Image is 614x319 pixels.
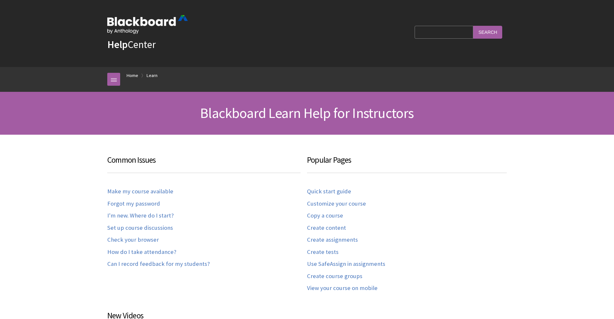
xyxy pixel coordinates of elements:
[107,38,128,51] strong: Help
[127,72,138,80] a: Home
[107,212,174,219] a: I'm new. Where do I start?
[307,188,351,195] a: Quick start guide
[107,248,176,256] a: How do I take attendance?
[107,38,156,51] a: HelpCenter
[307,212,343,219] a: Copy a course
[147,72,158,80] a: Learn
[107,224,173,232] a: Set up course discussions
[307,285,378,292] a: View your course on mobile
[200,104,414,122] span: Blackboard Learn Help for Instructors
[107,236,159,244] a: Check your browser
[307,200,366,208] a: Customize your course
[307,154,507,173] h3: Popular Pages
[307,236,358,244] a: Create assignments
[307,224,346,232] a: Create content
[307,260,385,268] a: Use SafeAssign in assignments
[107,200,160,208] a: Forgot my password
[107,154,301,173] h3: Common Issues
[307,273,362,280] a: Create course groups
[473,26,502,38] input: Search
[107,15,188,34] img: Blackboard by Anthology
[307,248,339,256] a: Create tests
[107,188,173,195] a: Make my course available
[107,260,210,268] a: Can I record feedback for my students?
